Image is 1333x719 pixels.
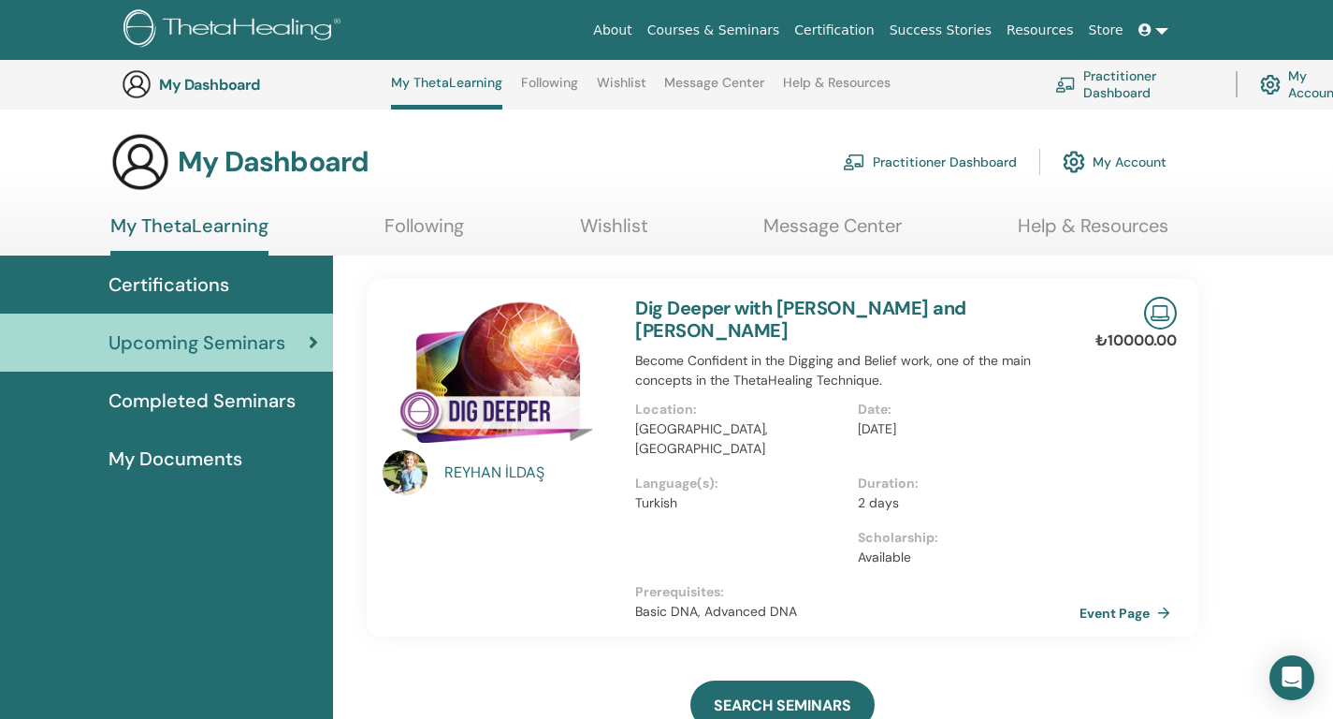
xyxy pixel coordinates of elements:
a: Following [521,75,578,105]
img: default.jpg [383,450,427,495]
img: cog.svg [1063,146,1085,178]
p: Turkish [635,493,846,513]
p: Duration : [858,474,1068,493]
h3: My Dashboard [159,76,346,94]
a: Practitioner Dashboard [843,141,1017,183]
span: My Documents [109,445,242,473]
a: Success Stories [882,13,999,48]
p: Prerequisites : [635,582,1079,602]
a: Certification [787,13,881,48]
a: Following [384,214,464,251]
img: Live Online Seminar [1144,297,1177,330]
span: Completed Seminars [109,387,296,415]
p: [DATE] [858,419,1068,439]
p: Basic DNA, Advanced DNA [635,602,1079,622]
img: logo.png [123,9,347,51]
a: Message Center [664,75,764,105]
img: Dig Deeper [383,297,613,457]
a: Help & Resources [1018,214,1168,251]
img: chalkboard-teacher.svg [843,154,865,170]
h3: My Dashboard [178,145,369,179]
img: cog.svg [1260,70,1281,99]
p: [GEOGRAPHIC_DATA], [GEOGRAPHIC_DATA] [635,419,846,459]
img: generic-user-icon.jpg [122,69,152,99]
a: Courses & Seminars [640,13,788,48]
a: About [586,13,639,48]
a: Resources [999,13,1081,48]
a: Help & Resources [783,75,891,105]
p: 2 days [858,493,1068,513]
div: Open Intercom Messenger [1269,655,1314,700]
a: Message Center [763,214,902,251]
img: chalkboard-teacher.svg [1055,77,1076,92]
span: Certifications [109,271,229,299]
a: Store [1081,13,1131,48]
a: Event Page [1079,599,1178,627]
p: Available [858,548,1068,567]
a: Wishlist [580,214,648,251]
span: Upcoming Seminars [109,329,285,357]
span: SEARCH SEMINARS [714,696,851,715]
a: Dig Deeper with [PERSON_NAME] and [PERSON_NAME] [635,296,965,343]
a: REYHAN İLDAŞ [444,462,617,484]
p: Location : [635,400,846,419]
img: generic-user-icon.jpg [110,132,170,192]
a: My ThetaLearning [110,214,268,256]
a: My Account [1063,141,1166,183]
a: Practitioner Dashboard [1055,64,1213,105]
p: ₺10000.00 [1095,330,1177,352]
p: Scholarship : [858,528,1068,548]
p: Become Confident in the Digging and Belief work, one of the main concepts in the ThetaHealing Tec... [635,351,1079,390]
a: Wishlist [597,75,646,105]
a: My ThetaLearning [391,75,502,110]
p: Language(s) : [635,474,846,493]
p: Date : [858,400,1068,419]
